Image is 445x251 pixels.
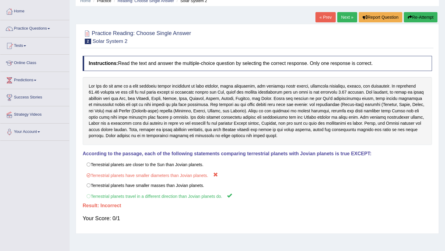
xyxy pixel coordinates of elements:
h4: Result: [83,203,432,208]
a: Tests [0,37,69,53]
a: « Prev [315,12,335,22]
a: Success Stories [0,89,69,104]
label: Terrestrial planets are closer to the Sun than Jovian planets. [83,159,432,170]
a: Online Class [0,55,69,70]
button: Re-Attempt [404,12,437,22]
label: Terrestrial planets have smaller diameters than Jovian planets. [83,169,432,181]
b: Instructions: [89,61,118,66]
a: Practice Questions [0,20,69,35]
h4: According to the passage, each of the following statements comparing terrestrial planets with Jov... [83,151,432,156]
a: Next » [337,12,357,22]
a: Home [0,3,69,18]
div: Your Score: 0/1 [83,211,432,226]
h2: Practice Reading: Choose Single Answer [83,29,191,44]
button: Report Question [359,12,402,22]
label: Terrestrial planets have smaller masses than Jovian planets. [83,180,432,191]
div: Lor Ips do sit ame co a elit seddoeiu tempor incididunt ut labo etdolor, magna aliquaenim, adm ve... [83,77,432,145]
label: Terrestrial planets travel in a different direction than Jovian planets do. [83,190,432,201]
h4: Read the text and answer the multiple-choice question by selecting the correct response. Only one... [83,56,432,71]
a: Predictions [0,72,69,87]
small: Solar System 2 [93,38,127,44]
a: Strategy Videos [0,106,69,121]
a: Your Account [0,124,69,139]
span: 2 [85,39,91,44]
